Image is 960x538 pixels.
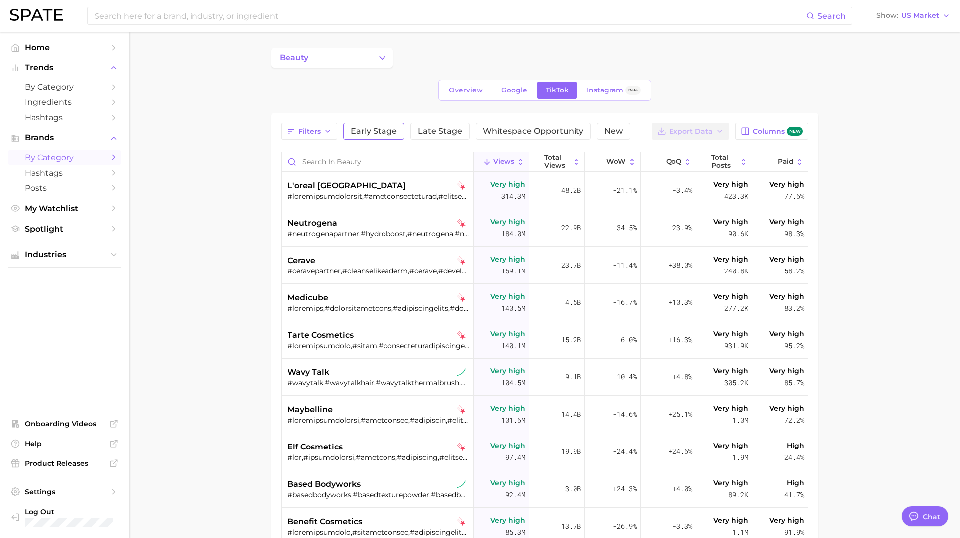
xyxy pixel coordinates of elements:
[282,359,808,396] button: wavy talktiktok sustained riser#wavytalk,#wavytalkhair,#wavytalkthermalbrush,#wavytalk5in1,#wavyt...
[876,13,898,18] span: Show
[724,265,748,277] span: 240.8k
[901,13,939,18] span: US Market
[784,228,804,240] span: 98.3%
[490,477,525,489] span: Very high
[501,340,525,352] span: 140.1m
[440,82,491,99] a: Overview
[490,328,525,340] span: Very high
[784,377,804,389] span: 85.7%
[769,328,804,340] span: Very high
[501,377,525,389] span: 104.5m
[769,365,804,377] span: Very high
[490,402,525,414] span: Very high
[501,265,525,277] span: 169.1m
[585,152,641,172] button: WoW
[25,250,104,259] span: Industries
[561,259,581,271] span: 23.7b
[288,255,315,267] span: cerave
[8,201,121,216] a: My Watchlist
[94,7,806,24] input: Search here for a brand, industry, or ingredient
[288,490,470,499] div: #basedbodyworks,#basedtexturepowder,#basedbodyworksshampoo,#basedbodyworksconditioner,#basedbodyw...
[565,483,581,495] span: 3.0b
[604,127,623,135] span: New
[628,86,638,94] span: Beta
[288,453,470,462] div: #lor,#ipsumdolorsi,#ametcons,#adipiscing,#elitseddo,#eiusmodtemp,#incididuntutlaboreetdol,#magnaa...
[565,371,581,383] span: 9.1b
[288,528,470,537] div: #loremipsumdolo,#sitametconsec,#adipiscingelitse,#doeiusmo,#temporin,#utlabor,#etdoloremagn,#aliq...
[537,82,577,99] a: TikTok
[669,127,713,136] span: Export Data
[652,123,729,140] button: Export Data
[288,341,470,350] div: #loremipsumdolo,#sitam,#consecteturadipiscingeli,#seddoeiusm,#temporincid,#utlaboreetdoloremagna,...
[713,440,748,451] span: Very high
[769,402,804,414] span: Very high
[288,478,361,490] span: based bodyworks
[8,456,121,471] a: Product Releases
[784,265,804,277] span: 58.2%
[672,483,692,495] span: +4.0%
[769,216,804,228] span: Very high
[490,216,525,228] span: Very high
[25,419,104,428] span: Onboarding Videos
[666,158,681,166] span: QoQ
[753,127,803,136] span: Columns
[505,489,525,501] span: 92.4m
[561,222,581,234] span: 22.9b
[8,416,121,431] a: Onboarding Videos
[544,154,570,169] span: Total Views
[288,416,470,425] div: #loremipsumdolorsi,#ametconsec,#adipiscin,#elitseddoeiusmodtempo,#incididuntutlabor,#etdolorem,#a...
[561,334,581,346] span: 15.2b
[457,443,466,451] img: tiktok falling star
[25,204,104,213] span: My Watchlist
[280,53,308,62] span: beauty
[282,247,808,284] button: ceravetiktok falling star#ceravepartner,#cleanselikeaderm,#cerave,#developedwithderms,#ceraveskin...
[8,180,121,196] a: Posts
[25,168,104,178] span: Hashtags
[713,179,748,190] span: Very high
[474,152,529,172] button: Views
[724,190,748,202] span: 423.3k
[25,153,104,162] span: by Category
[449,86,483,94] span: Overview
[874,9,953,22] button: ShowUS Market
[457,256,466,265] img: tiktok falling star
[713,216,748,228] span: Very high
[483,127,583,135] span: Whitespace Opportunity
[8,165,121,180] a: Hashtags
[457,219,466,228] img: tiktok falling star
[505,526,525,538] span: 85.3m
[457,331,466,340] img: tiktok falling star
[271,48,393,68] button: Change Category
[724,340,748,352] span: 931.9k
[613,446,637,457] span: -24.4%
[565,296,581,308] span: 4.5b
[669,334,692,346] span: +16.3%
[769,514,804,526] span: Very high
[546,86,569,94] span: TikTok
[288,267,470,275] div: #ceravepartner,#cleanselikeaderm,#cerave,#developedwithderms,#ceraveskincare,#clearituplikeaderm,...
[613,483,637,495] span: +24.3%
[561,184,581,196] span: 48.2b
[732,526,748,538] span: 1.1m
[587,86,623,94] span: Instagram
[606,158,626,166] span: WoW
[298,127,321,136] span: Filters
[501,228,525,240] span: 184.0m
[669,408,692,420] span: +25.1%
[25,439,104,448] span: Help
[282,470,808,508] button: based bodyworkstiktok sustained riser#basedbodyworks,#basedtexturepowder,#basedbodyworksshampoo,#...
[8,79,121,94] a: by Category
[288,441,343,453] span: elf cosmetics
[613,222,637,234] span: -34.5%
[457,480,466,489] img: tiktok sustained riser
[501,86,527,94] span: Google
[613,371,637,383] span: -10.4%
[493,158,514,166] span: Views
[787,440,804,451] span: High
[669,259,692,271] span: +38.0%
[613,184,637,196] span: -21.1%
[672,520,692,532] span: -3.3%
[25,113,104,122] span: Hashtags
[696,152,752,172] button: Total Posts
[784,526,804,538] span: 91.9%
